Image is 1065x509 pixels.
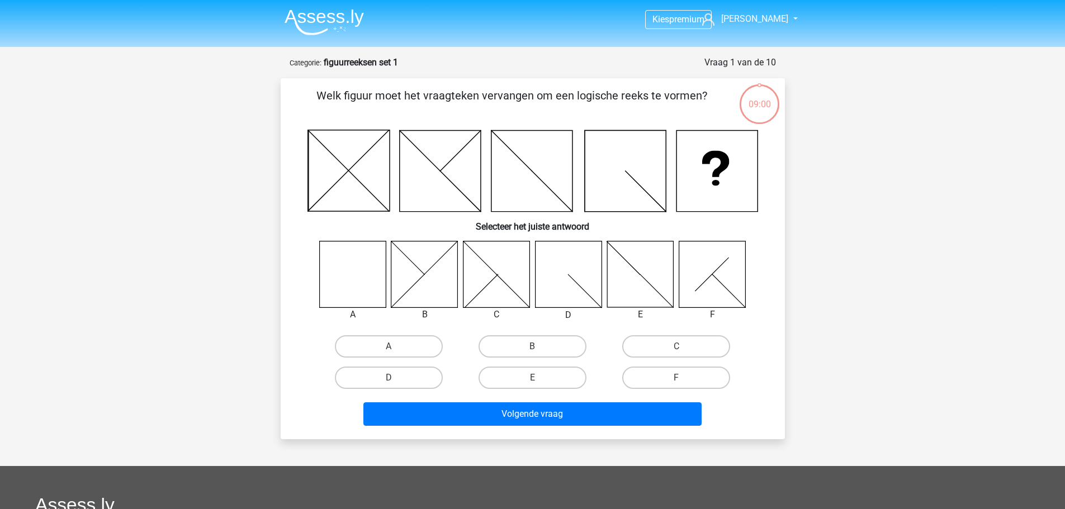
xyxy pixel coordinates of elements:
strong: figuurreeksen set 1 [324,57,398,68]
a: [PERSON_NAME] [698,12,789,26]
div: Vraag 1 van de 10 [704,56,776,69]
label: D [335,367,443,389]
div: 09:00 [739,83,780,111]
span: [PERSON_NAME] [721,13,788,24]
img: Assessly [285,9,364,35]
div: F [670,308,755,321]
div: D [527,308,611,322]
div: C [455,308,539,321]
a: Kiespremium [646,12,711,27]
label: E [479,367,586,389]
button: Volgende vraag [363,402,702,426]
label: F [622,367,730,389]
span: premium [669,14,704,25]
div: A [311,308,395,321]
div: E [598,308,683,321]
p: Welk figuur moet het vraagteken vervangen om een logische reeks te vormen? [299,87,725,121]
label: C [622,335,730,358]
div: B [382,308,467,321]
span: Kies [652,14,669,25]
small: Categorie: [290,59,321,67]
label: A [335,335,443,358]
h6: Selecteer het juiste antwoord [299,212,767,232]
label: B [479,335,586,358]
